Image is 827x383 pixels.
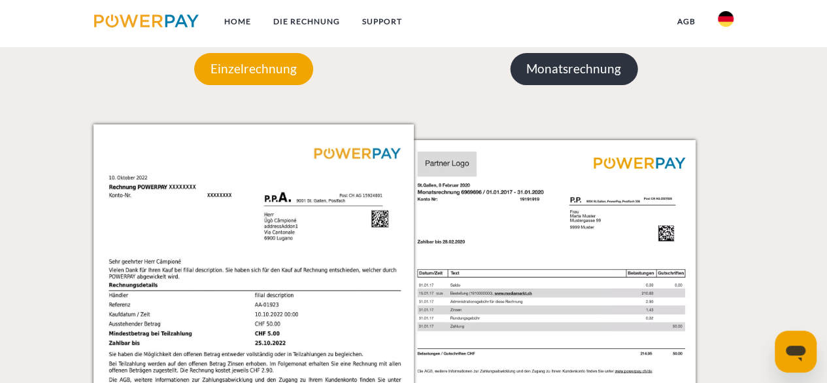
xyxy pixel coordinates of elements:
[262,10,350,33] a: DIE RECHNUNG
[94,14,199,27] img: logo-powerpay.svg
[718,11,734,27] img: de
[666,10,707,33] a: agb
[350,10,413,33] a: SUPPORT
[194,53,313,84] p: Einzelrechnung
[212,10,262,33] a: Home
[775,331,817,373] iframe: Schaltfläche zum Öffnen des Messaging-Fensters
[510,53,637,84] p: Monatsrechnung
